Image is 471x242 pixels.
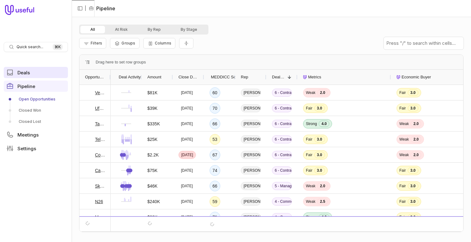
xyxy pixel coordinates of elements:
span: 2.0 [317,90,328,96]
span: 2.5 [317,230,328,236]
span: 4 - Commercial & Product Validation [272,213,292,221]
kbd: ⌘ K [53,44,63,50]
span: Drag here to set row groups [96,58,146,66]
span: 6 - Contract Negotiation [272,135,292,143]
span: [PERSON_NAME] [241,135,261,143]
span: Weak [399,121,409,126]
a: Veo - DT Connect [95,89,105,96]
button: Group Pipeline [110,38,139,49]
div: Row Groups [96,58,146,66]
button: By Rep [138,26,171,33]
li: Pipeline [89,5,115,12]
div: 74 [212,167,217,174]
time: [DATE] [181,168,193,173]
span: MEDDICC Score [211,73,241,81]
span: [PERSON_NAME] [241,213,261,221]
span: Fair [306,137,312,142]
span: 3.0 [314,105,325,111]
span: Opportunity [85,73,105,81]
button: By Stage [171,26,207,33]
span: 3.0 [408,167,418,174]
span: 2.5 [317,198,328,205]
a: Closed Lost [4,117,68,127]
a: Campaign Solutions [95,167,105,174]
span: $25K [147,229,158,236]
span: Poor [399,230,407,235]
span: 2.0 [411,152,421,158]
div: 51 [212,229,217,236]
div: 66 [212,120,217,128]
span: Weak [399,137,409,142]
span: 5 - Managed POC [272,182,292,190]
span: [PERSON_NAME] [241,89,261,97]
span: Pipeline [17,84,35,89]
div: MEDDICC Score [210,70,230,85]
span: [PERSON_NAME] [241,104,261,112]
span: 6 - Contract Negotiation [272,120,292,128]
button: All [80,26,105,33]
span: Metrics [308,73,321,81]
span: $25K [147,136,158,143]
time: [DATE] [181,184,193,188]
span: [PERSON_NAME] [241,229,261,237]
span: Deal Stage [272,73,285,81]
time: [DATE] [181,230,193,235]
span: $2.2K [147,151,159,159]
span: Weak [306,199,315,204]
div: 53 [212,136,217,143]
a: Open Opportunities [4,94,68,104]
span: Deal Activity [119,73,141,81]
span: Fair [399,106,406,111]
span: 4 - Commercial & Product Validation [272,198,292,206]
span: Fair [399,184,406,188]
div: Metrics [303,70,385,85]
div: 60 [212,89,217,96]
a: Ufurnish - reconnect [95,105,105,112]
time: [DATE] [181,137,193,142]
span: Groups [121,41,135,45]
span: Amount [147,73,161,81]
span: Weak [306,90,315,95]
span: 3.0 [408,214,418,220]
span: $240K [147,198,160,205]
a: Closed Won [4,105,68,115]
span: $46K [147,182,158,190]
a: Coposit [95,151,105,159]
span: | [85,5,86,12]
a: Meetings [4,129,68,140]
span: [PERSON_NAME] [241,198,261,206]
div: Pipeline submenu [4,94,68,127]
a: MediAesthetics [95,229,105,236]
span: [PERSON_NAME] [241,166,261,175]
span: 3.0 [314,136,325,142]
span: 6 - Contract Negotiation [272,89,292,97]
time: [DATE] [181,90,193,95]
span: Strong [306,121,317,126]
a: Deals [4,67,68,78]
div: 67 [212,151,217,159]
a: Telenav - Snowflake [95,136,105,143]
span: Fair [399,168,406,173]
span: 2.0 [411,136,421,142]
div: 59 [212,198,217,205]
span: 6 - Contract Negotiation [272,151,292,159]
span: Meetings [17,133,39,137]
a: Skiddle [95,182,105,190]
span: Fair [399,90,406,95]
span: 3.0 [408,183,418,189]
span: 2.0 [317,183,328,189]
span: 3.0 [408,105,418,111]
div: 70 [212,105,217,112]
span: $75K [147,167,158,174]
span: 3.0 [314,167,325,174]
a: Monarch [95,213,105,221]
time: [DATE] [181,121,193,126]
span: Fair [306,168,312,173]
span: Weak [306,230,315,235]
span: 6 - Contract Negotiation [272,166,292,175]
span: [PERSON_NAME] [241,182,261,190]
span: 4.0 [319,214,329,220]
span: $80K [147,213,158,221]
span: 3.0 [408,90,418,96]
span: [PERSON_NAME] [241,151,261,159]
